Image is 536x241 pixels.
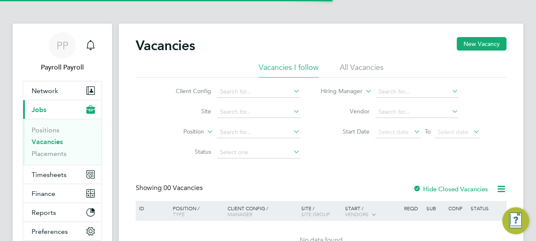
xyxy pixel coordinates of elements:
[469,201,505,215] div: Status
[32,190,55,198] span: Finance
[375,86,458,98] input: Search for...
[321,107,370,115] label: Vendor
[23,100,102,119] button: Jobs
[173,211,185,217] span: Type
[32,106,46,114] span: Jobs
[413,185,488,193] label: Hide Closed Vacancies
[137,201,166,215] div: ID
[446,201,468,215] div: Conf
[32,171,67,179] span: Timesheets
[299,201,343,221] div: Site /
[402,201,424,215] div: Reqd
[375,106,458,118] input: Search for...
[163,184,203,192] span: 00 Vacancies
[23,81,102,100] button: Network
[166,201,225,221] div: Position /
[422,126,433,137] span: To
[438,128,468,136] span: Select date
[32,138,63,146] a: Vacancies
[217,147,300,158] input: Select one
[314,87,362,96] label: Hiring Manager
[32,209,56,217] span: Reports
[321,128,370,135] label: Start Date
[163,148,211,155] label: Status
[217,126,300,138] input: Search for...
[32,126,59,134] a: Positions
[424,201,446,215] div: Sub
[163,87,211,95] label: Client Config
[217,86,300,98] input: Search for...
[378,128,409,136] span: Select date
[225,201,299,221] div: Client Config /
[23,165,102,184] button: Timesheets
[457,37,507,51] button: New Vacancy
[23,32,102,72] a: PPPayroll Payroll
[56,40,68,51] span: PP
[259,62,319,78] li: Vacancies I follow
[32,87,58,95] span: Network
[23,222,102,241] button: Preferences
[155,128,204,136] label: Position
[163,107,211,115] label: Site
[32,150,67,158] a: Placements
[301,211,330,217] span: Site Group
[345,211,369,217] span: Vendors
[23,62,102,72] span: Payroll Payroll
[343,201,402,222] div: Start /
[136,37,195,54] h2: Vacancies
[217,106,300,118] input: Search for...
[502,207,529,234] button: Engage Resource Center
[23,203,102,222] button: Reports
[136,184,204,193] div: Showing
[32,228,68,236] span: Preferences
[228,211,252,217] span: Manager
[340,62,383,78] li: All Vacancies
[23,119,102,165] div: Jobs
[23,184,102,203] button: Finance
